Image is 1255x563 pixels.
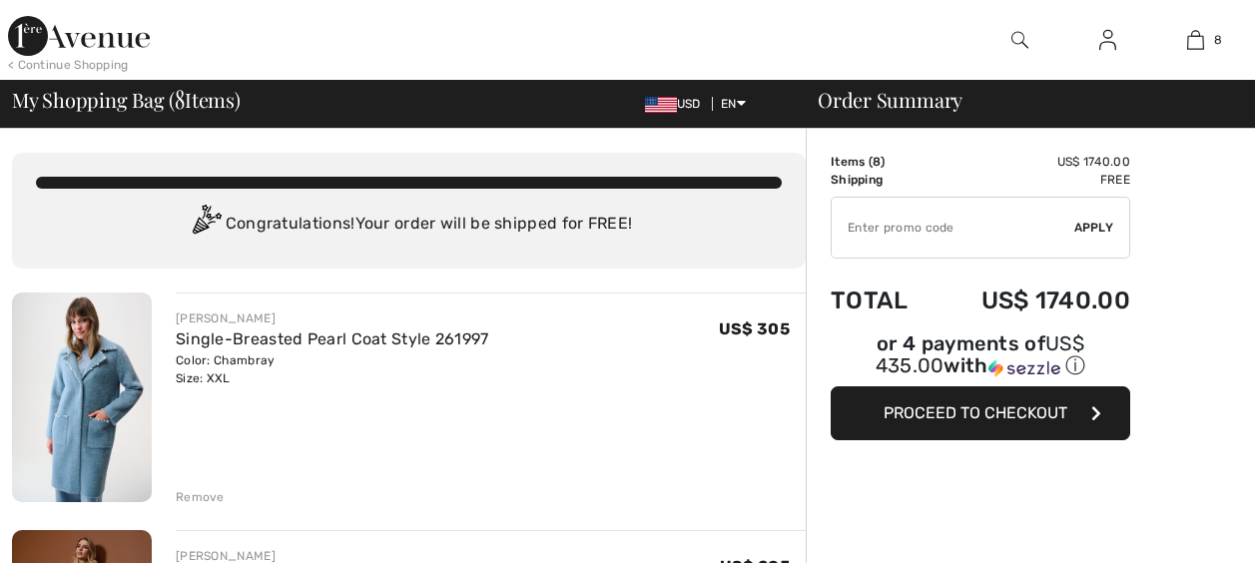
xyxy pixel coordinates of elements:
[36,205,782,245] div: Congratulations! Your order will be shipped for FREE!
[831,386,1130,440] button: Proceed to Checkout
[12,90,241,110] span: My Shopping Bag ( Items)
[832,198,1074,258] input: Promo code
[934,171,1131,189] td: Free
[876,331,1084,377] span: US$ 435.00
[186,205,226,245] img: Congratulation2.svg
[1099,28,1116,52] img: My Info
[719,319,790,338] span: US$ 305
[831,153,934,171] td: Items ( )
[176,351,489,387] div: Color: Chambray Size: XXL
[721,97,746,111] span: EN
[1152,28,1238,52] a: 8
[1083,28,1132,53] a: Sign In
[8,16,150,56] img: 1ère Avenue
[1011,28,1028,52] img: search the website
[8,56,129,74] div: < Continue Shopping
[831,171,934,189] td: Shipping
[831,334,1130,386] div: or 4 payments ofUS$ 435.00withSezzle Click to learn more about Sezzle
[1074,219,1114,237] span: Apply
[794,90,1243,110] div: Order Summary
[645,97,677,113] img: US Dollar
[1214,31,1222,49] span: 8
[12,292,152,502] img: Single-Breasted Pearl Coat Style 261997
[934,267,1131,334] td: US$ 1740.00
[1187,28,1204,52] img: My Bag
[176,488,225,506] div: Remove
[831,334,1130,379] div: or 4 payments of with
[175,85,185,111] span: 8
[873,155,881,169] span: 8
[831,267,934,334] td: Total
[934,153,1131,171] td: US$ 1740.00
[176,329,489,348] a: Single-Breasted Pearl Coat Style 261997
[176,309,489,327] div: [PERSON_NAME]
[988,359,1060,377] img: Sezzle
[645,97,709,111] span: USD
[884,403,1067,422] span: Proceed to Checkout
